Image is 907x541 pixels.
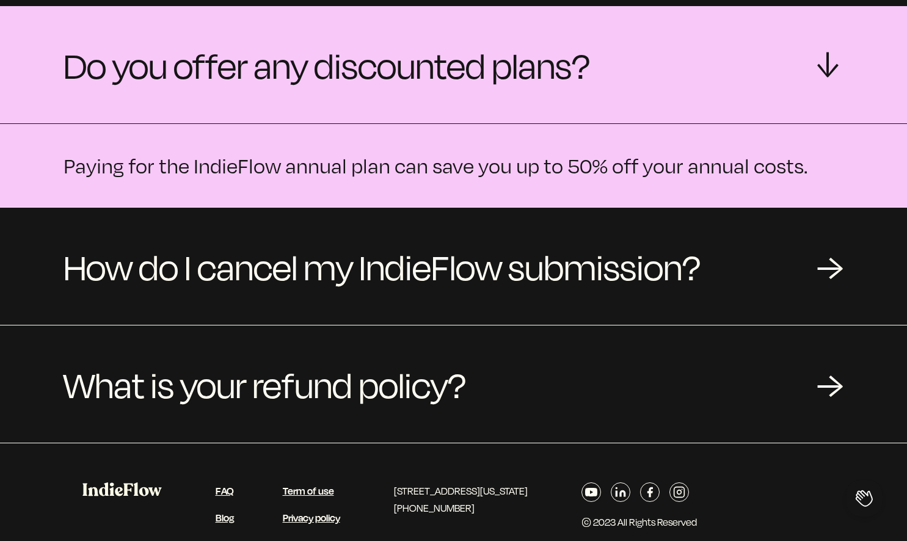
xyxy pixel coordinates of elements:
img: IndieFlow [82,482,162,496]
iframe: Toggle Customer Support [846,480,883,517]
a: Blog [216,510,234,525]
span: Do you offer any discounted plans? [64,35,590,94]
p: [STREET_ADDRESS][US_STATE] [394,482,528,499]
div: → [817,248,843,285]
div: → [817,366,843,402]
a: Term of use [283,484,334,498]
div: → [812,51,848,78]
p: © 2023 All Rights Reserved [581,514,697,531]
p: Paying for the IndieFlow annual plan can save you up to 50% off your annual costs. [64,153,843,178]
a: Privacy policy [283,510,340,525]
span: How do I cancel my IndieFlow submission? [64,237,701,296]
p: [PHONE_NUMBER] [394,499,528,517]
a: FAQ [216,484,234,498]
span: What is your refund policy? [64,355,466,413]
